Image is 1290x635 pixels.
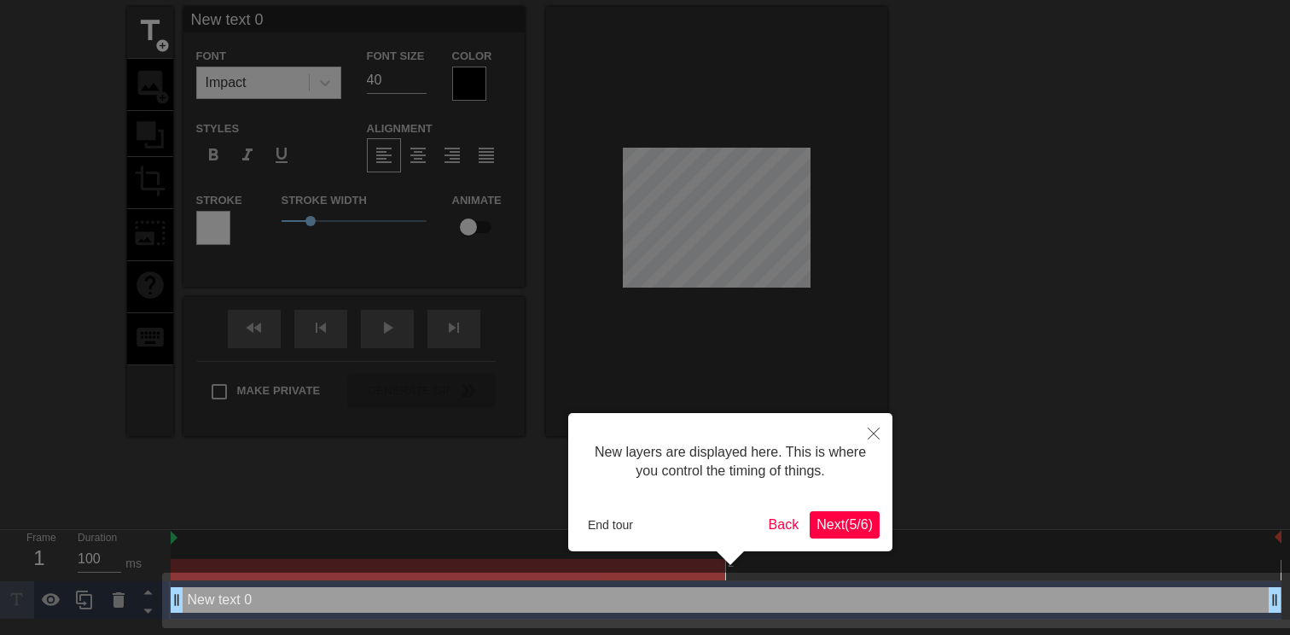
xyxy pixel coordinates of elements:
[855,413,892,452] button: Close
[762,511,806,539] button: Back
[810,511,880,539] button: Next
[581,426,880,498] div: New layers are displayed here. This is where you control the timing of things.
[816,517,873,532] span: Next ( 5 / 6 )
[581,512,640,538] button: End tour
